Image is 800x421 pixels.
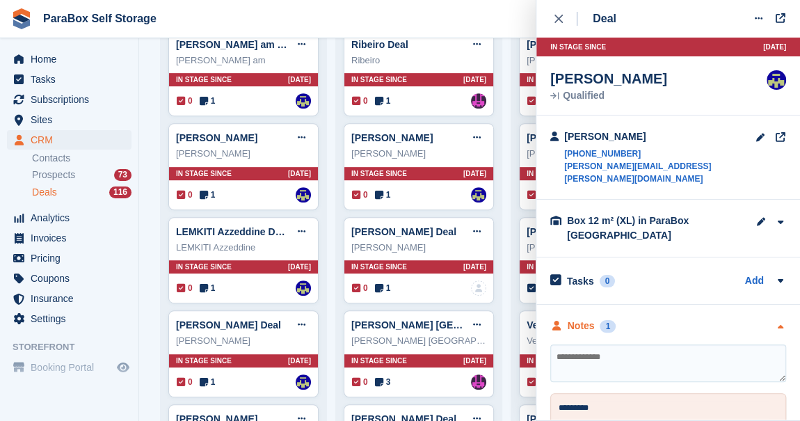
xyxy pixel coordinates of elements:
span: 1 [375,282,391,294]
div: Deal [593,10,616,27]
span: Tasks [31,70,114,89]
span: 1 [200,189,216,201]
a: deal-assignee-blank [471,280,486,296]
a: menu [7,269,131,288]
span: In stage since [527,74,582,85]
span: [DATE] [463,168,486,179]
span: Insurance [31,289,114,308]
a: [PHONE_NUMBER] [564,148,755,160]
a: Add [745,273,764,289]
span: Subscriptions [31,90,114,109]
span: In stage since [176,168,232,179]
div: 116 [109,186,131,198]
span: [DATE] [763,42,786,52]
img: Gaspard Frey [296,187,311,202]
img: Gaspard Frey [767,70,786,90]
span: In stage since [176,74,232,85]
div: 0 [600,275,616,287]
span: In stage since [351,356,407,366]
span: 0 [527,376,543,388]
span: 0 [352,282,368,294]
span: CRM [31,130,114,150]
a: menu [7,130,131,150]
a: Gaspard Frey [471,187,486,202]
span: Booking Portal [31,358,114,377]
span: In stage since [527,262,582,272]
a: [PERSON_NAME] [PERSON_NAME] Deal [527,132,716,143]
span: In stage since [176,356,232,366]
span: 3 [375,376,391,388]
span: Sites [31,110,114,129]
div: [PERSON_NAME] [176,147,311,161]
a: [PERSON_NAME] [GEOGRAPHIC_DATA] Deal [351,319,563,331]
span: In stage since [351,74,407,85]
span: Analytics [31,208,114,228]
a: menu [7,49,131,69]
a: Gaspard Frey [296,374,311,390]
div: Box 12 m² (XL) in ParaBox [GEOGRAPHIC_DATA] [567,214,706,243]
span: 1 [200,95,216,107]
img: stora-icon-8386f47178a22dfd0bd8f6a31ec36ba5ce8667c1dd55bd0f319d3a0aa187defe.svg [11,8,32,29]
span: Settings [31,309,114,328]
span: Pricing [31,248,114,268]
div: [PERSON_NAME] [176,334,311,348]
div: [PERSON_NAME] [351,241,486,255]
a: menu [7,110,131,129]
span: 1 [200,376,216,388]
a: menu [7,248,131,268]
a: Contacts [32,152,131,165]
span: 0 [177,282,193,294]
div: Notes [568,319,595,333]
span: In stage since [176,262,232,272]
div: Veronique Gaspoz [527,334,662,348]
span: 0 [352,376,368,388]
a: Paul Wolfson [471,93,486,109]
span: Coupons [31,269,114,288]
a: Preview store [115,359,131,376]
a: menu [7,358,131,377]
span: [DATE] [288,168,311,179]
span: In stage since [351,262,407,272]
a: [PERSON_NAME] [527,226,608,237]
a: Veronique Gaspoz Deal [527,319,635,331]
span: Invoices [31,228,114,248]
div: [PERSON_NAME] [527,54,662,67]
a: menu [7,70,131,89]
div: Ribeiro [351,54,486,67]
a: [PERSON_NAME] Deal [176,319,281,331]
span: In stage since [527,168,582,179]
div: Qualified [550,91,667,101]
div: [PERSON_NAME] [550,70,667,87]
a: [PERSON_NAME] [176,132,257,143]
span: [DATE] [463,74,486,85]
a: Paul Wolfson [471,374,486,390]
a: Prospects 73 [32,168,131,182]
span: 0 [177,95,193,107]
span: 0 [352,189,368,201]
div: [PERSON_NAME] [GEOGRAPHIC_DATA] [351,334,486,348]
span: 1 [375,189,391,201]
a: [PERSON_NAME][EMAIL_ADDRESS][PERSON_NAME][DOMAIN_NAME] [564,160,755,185]
a: [PERSON_NAME] Deal [527,39,632,50]
a: Gaspard Frey [296,93,311,109]
h2: Tasks [567,275,594,287]
a: LEMKITI Azzeddine Deal [176,226,289,237]
span: [DATE] [288,262,311,272]
a: menu [7,208,131,228]
a: [PERSON_NAME] Deal [351,226,456,237]
span: 1 [375,95,391,107]
span: Home [31,49,114,69]
div: [PERSON_NAME] Do [PERSON_NAME] [527,147,662,161]
span: In stage since [550,42,606,52]
div: [PERSON_NAME] [351,147,486,161]
span: 0 [177,189,193,201]
div: [PERSON_NAME] [527,241,662,255]
div: [PERSON_NAME] [564,129,755,144]
a: [PERSON_NAME] [351,132,433,143]
a: Gaspard Frey [296,280,311,296]
span: Prospects [32,168,75,182]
